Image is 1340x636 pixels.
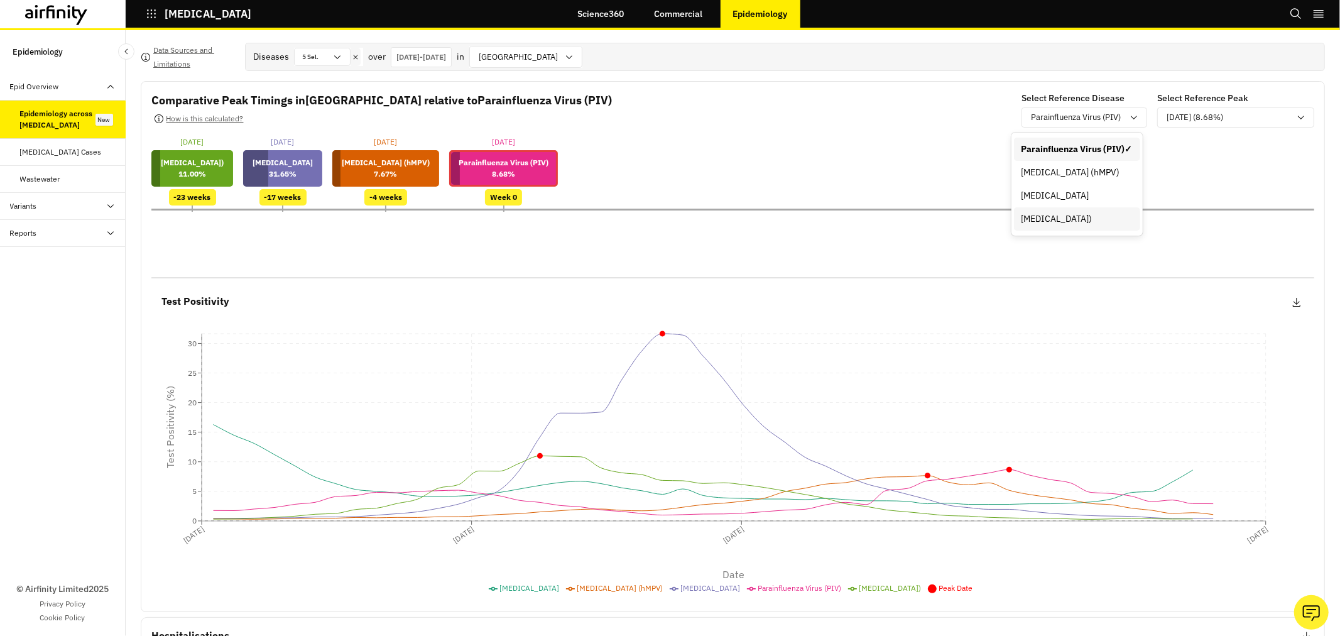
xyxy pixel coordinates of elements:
[681,583,741,593] span: [MEDICAL_DATA]
[10,81,59,92] div: Epid Overview
[1167,111,1223,124] p: [DATE] (8.68%)
[459,168,548,180] p: 8.68 %
[396,52,446,63] p: [DATE] - [DATE]
[13,40,63,63] p: Epidemiology
[758,583,842,593] span: Parainfluenza Virus (PIV)
[577,583,663,593] span: [MEDICAL_DATA] (hMPV)
[182,524,206,546] tspan: [DATE]
[164,387,177,469] tspan: Test Positivity (%)
[485,189,522,206] div: Week 0
[342,157,430,168] p: [MEDICAL_DATA] (hMPV)
[733,9,788,19] p: Epidemiology
[1021,189,1133,202] div: [MEDICAL_DATA]
[721,524,746,546] tspan: [DATE]
[253,168,313,180] p: 31.65 %
[141,47,235,67] button: Data Sources and Limitations
[1294,595,1329,630] button: Ask our analysts
[40,598,85,610] a: Privacy Policy
[165,8,251,19] p: [MEDICAL_DATA]
[364,189,407,206] div: -4 weeks
[459,157,548,168] p: Parainfluenza Virus (PIV)
[451,524,476,546] tspan: [DATE]
[295,48,332,65] div: 5 Sel.
[20,173,60,185] div: Wastewater
[161,157,224,168] p: [MEDICAL_DATA])
[188,457,197,466] tspan: 10
[188,368,197,378] tspan: 25
[1157,92,1248,105] p: Select Reference Peak
[342,168,430,180] p: 7.67 %
[1021,92,1125,105] p: Select Reference Disease
[188,398,197,407] tspan: 20
[192,516,197,525] tspan: 0
[374,136,398,148] p: [DATE]
[181,136,204,148] p: [DATE]
[1021,143,1133,156] div: Parainfluenza Virus (PIV)
[1125,143,1133,156] span: ✓
[188,339,197,348] tspan: 30
[40,612,85,623] a: Cookie Policy
[153,43,235,71] p: Data Sources and Limitations
[169,189,216,206] div: -23 weeks
[161,293,229,310] p: Test Positivity
[192,486,197,496] tspan: 5
[253,157,313,168] p: [MEDICAL_DATA]
[146,3,251,25] button: [MEDICAL_DATA]
[20,146,102,158] div: [MEDICAL_DATA] Cases
[10,200,37,212] div: Variants
[368,50,386,63] p: over
[1021,212,1133,226] div: [MEDICAL_DATA])
[253,50,289,63] div: Diseases
[1031,111,1121,124] p: Parainfluenza Virus (PIV)
[118,43,134,60] button: Close Sidebar
[20,108,95,131] div: Epidemiology across [MEDICAL_DATA]
[723,568,745,581] tspan: Date
[1021,166,1133,179] div: [MEDICAL_DATA] (hMPV)
[95,114,113,126] div: New
[188,427,197,437] tspan: 15
[161,168,224,180] p: 11.00 %
[10,228,37,239] div: Reports
[457,50,464,63] p: in
[939,583,973,593] span: Peak Date
[166,112,244,126] p: How is this calculated?
[259,189,307,206] div: -17 weeks
[151,109,246,129] button: How is this calculated?
[492,136,515,148] p: [DATE]
[16,583,109,596] p: © Airfinity Limited 2025
[1246,524,1270,546] tspan: [DATE]
[859,583,922,593] span: [MEDICAL_DATA])
[1290,3,1302,25] button: Search
[151,92,612,109] p: Comparative Peak Timings in [GEOGRAPHIC_DATA] relative to Parainfluenza Virus (PIV)
[500,583,560,593] span: [MEDICAL_DATA]
[271,136,295,148] p: [DATE]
